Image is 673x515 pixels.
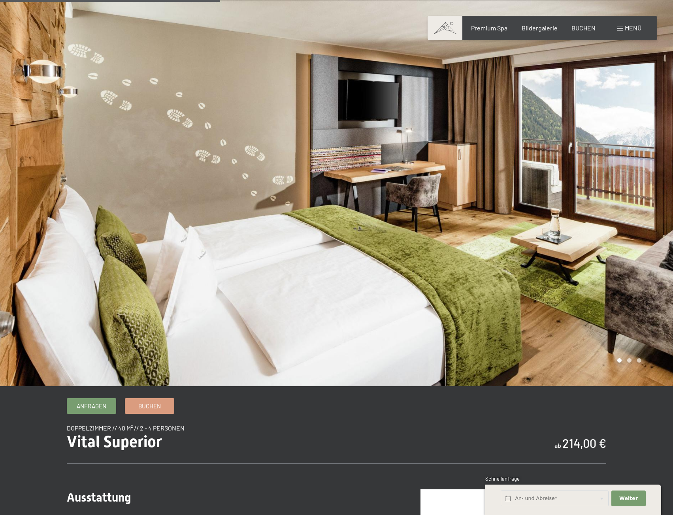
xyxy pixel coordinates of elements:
[485,476,520,482] span: Schnellanfrage
[77,402,106,410] span: Anfragen
[611,491,645,507] button: Weiter
[562,436,606,450] b: 214,00 €
[67,398,116,414] a: Anfragen
[125,398,174,414] a: Buchen
[619,495,638,502] span: Weiter
[625,24,641,32] span: Menü
[138,402,161,410] span: Buchen
[571,24,596,32] a: BUCHEN
[67,424,185,432] span: Doppelzimmer // 40 m² // 2 - 4 Personen
[522,24,558,32] a: Bildergalerie
[67,432,162,451] span: Vital Superior
[67,491,131,504] span: Ausstattung
[554,442,561,449] span: ab
[471,24,507,32] a: Premium Spa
